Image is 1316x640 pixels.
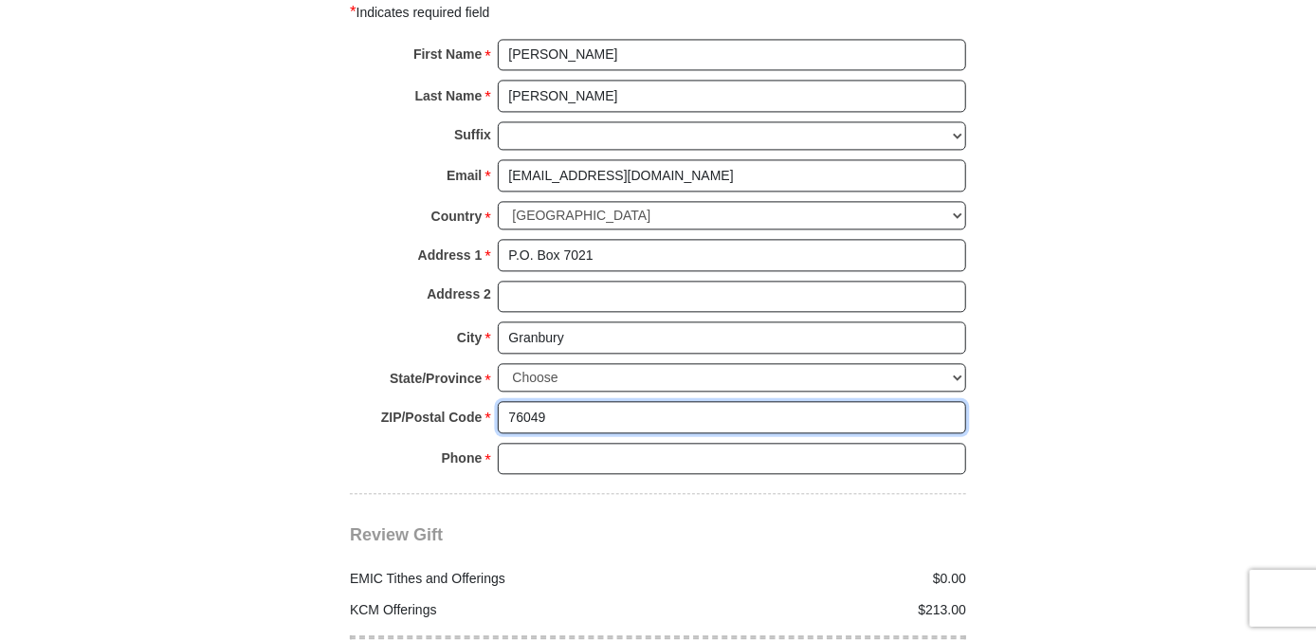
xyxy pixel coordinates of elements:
[442,445,483,471] strong: Phone
[413,41,482,67] strong: First Name
[447,162,482,189] strong: Email
[457,324,482,351] strong: City
[454,121,491,148] strong: Suffix
[340,600,659,620] div: KCM Offerings
[390,365,482,392] strong: State/Province
[415,82,483,109] strong: Last Name
[381,404,483,430] strong: ZIP/Postal Code
[431,203,483,229] strong: Country
[418,242,483,268] strong: Address 1
[658,600,977,620] div: $213.00
[658,569,977,589] div: $0.00
[427,281,491,307] strong: Address 2
[350,525,443,544] span: Review Gift
[340,569,659,589] div: EMIC Tithes and Offerings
